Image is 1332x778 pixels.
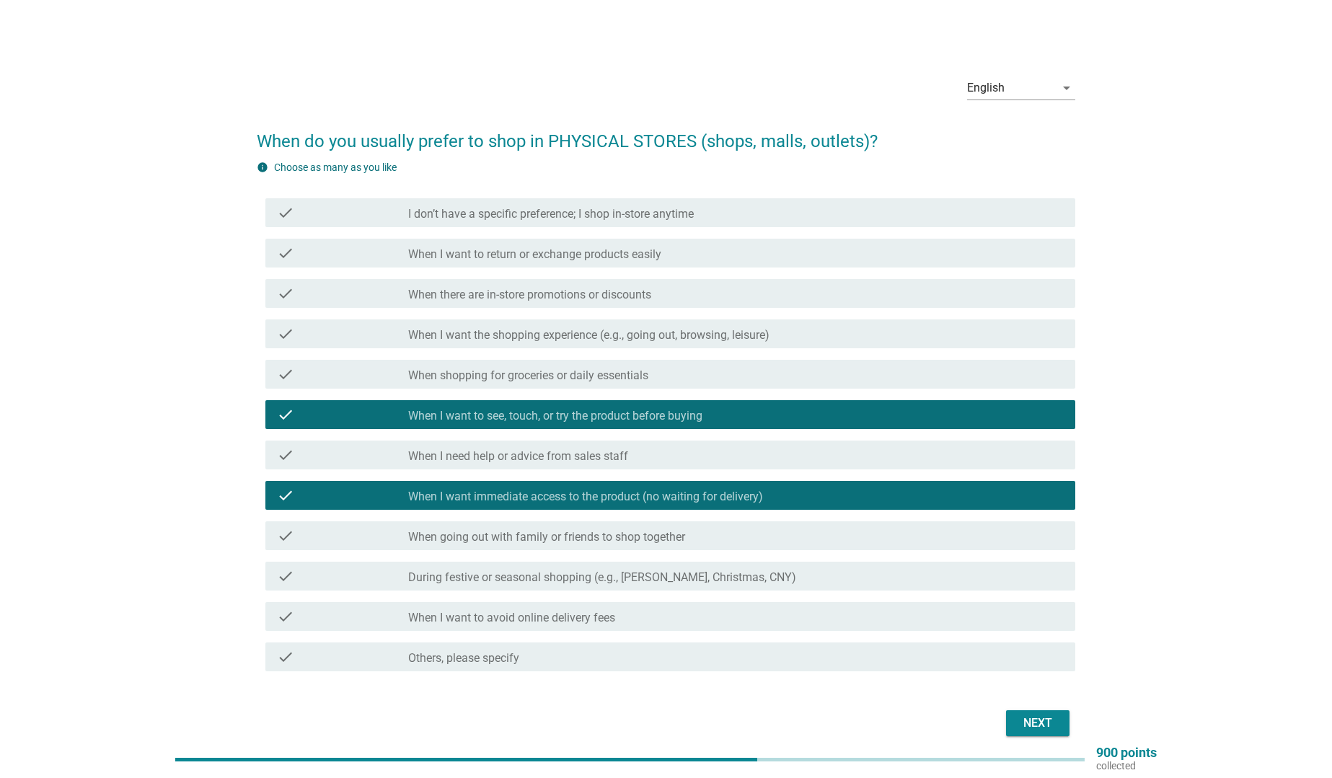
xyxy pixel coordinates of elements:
[277,285,294,302] i: check
[408,449,628,464] label: When I need help or advice from sales staff
[277,527,294,544] i: check
[408,247,661,262] label: When I want to return or exchange products easily
[277,446,294,464] i: check
[277,366,294,383] i: check
[277,567,294,585] i: check
[408,570,796,585] label: During festive or seasonal shopping (e.g., [PERSON_NAME], Christmas, CNY)
[277,487,294,504] i: check
[408,409,702,423] label: When I want to see, touch, or try the product before buying
[274,162,397,173] label: Choose as many as you like
[408,328,769,342] label: When I want the shopping experience (e.g., going out, browsing, leisure)
[257,162,268,173] i: info
[408,368,648,383] label: When shopping for groceries or daily essentials
[1018,715,1058,732] div: Next
[1006,710,1069,736] button: Next
[408,207,694,221] label: I don’t have a specific preference; I shop in-store anytime
[408,490,763,504] label: When I want immediate access to the product (no waiting for delivery)
[277,244,294,262] i: check
[967,81,1005,94] div: English
[277,608,294,625] i: check
[408,530,685,544] label: When going out with family or friends to shop together
[277,325,294,342] i: check
[277,648,294,666] i: check
[1096,759,1157,772] p: collected
[277,204,294,221] i: check
[1058,79,1075,97] i: arrow_drop_down
[257,114,1075,154] h2: When do you usually prefer to shop in PHYSICAL STORES (shops, malls, outlets)?
[277,406,294,423] i: check
[1096,746,1157,759] p: 900 points
[408,651,519,666] label: Others, please specify
[408,611,615,625] label: When I want to avoid online delivery fees
[408,288,651,302] label: When there are in-store promotions or discounts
